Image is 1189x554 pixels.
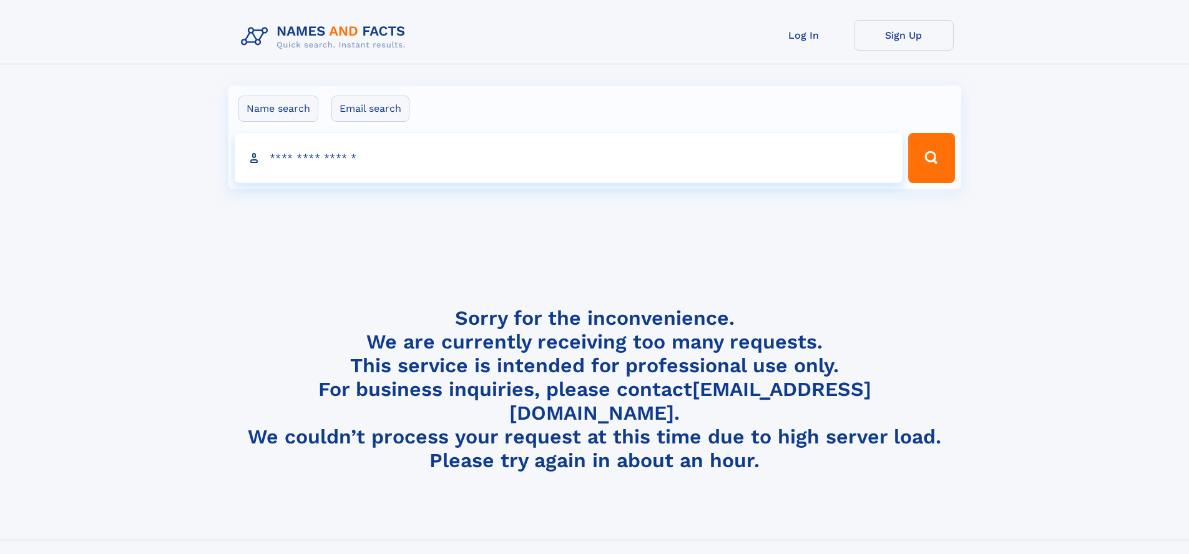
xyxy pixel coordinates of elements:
[235,133,903,183] input: search input
[754,20,854,51] a: Log In
[236,306,954,473] h4: Sorry for the inconvenience. We are currently receiving too many requests. This service is intend...
[509,377,871,425] a: [EMAIL_ADDRESS][DOMAIN_NAME]
[236,20,416,54] img: Logo Names and Facts
[238,96,318,122] label: Name search
[854,20,954,51] a: Sign Up
[908,133,954,183] button: Search Button
[331,96,409,122] label: Email search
